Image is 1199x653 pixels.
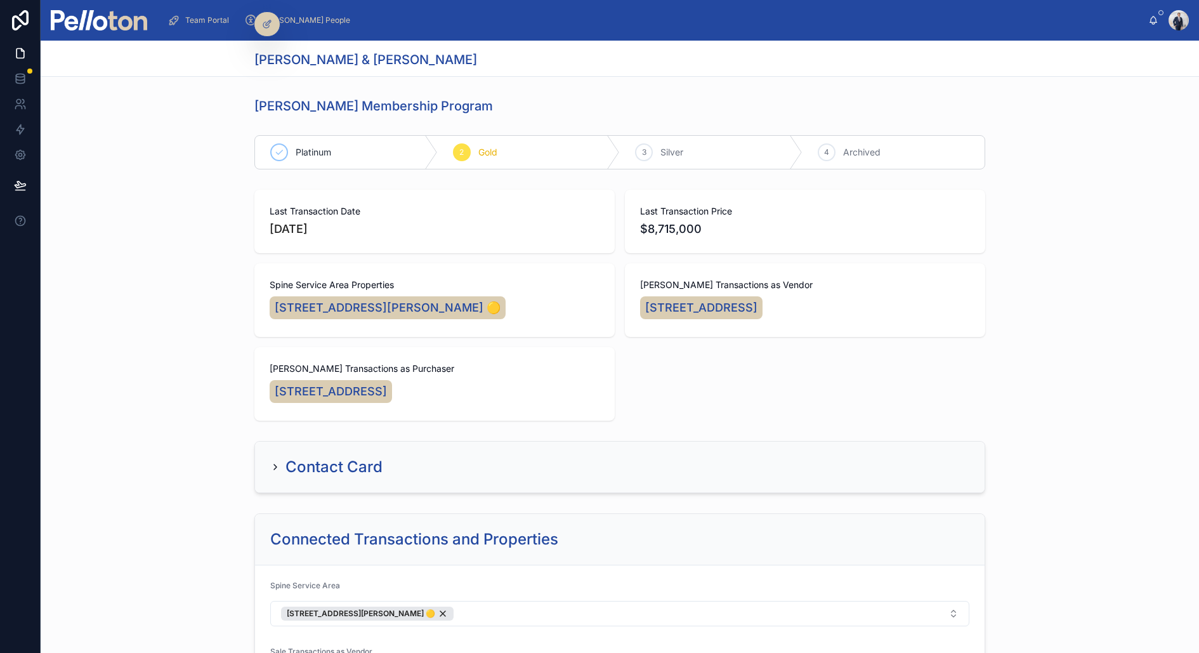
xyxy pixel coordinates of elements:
span: [PERSON_NAME] People [262,15,350,25]
span: $8,715,000 [640,220,970,238]
a: [STREET_ADDRESS][PERSON_NAME] 🟡 [270,296,506,319]
a: [STREET_ADDRESS] [270,380,392,403]
span: [STREET_ADDRESS] [275,383,387,400]
span: [PERSON_NAME] Transactions as Vendor [640,279,970,291]
span: Platinum [296,146,331,159]
span: Silver [660,146,683,159]
h1: [PERSON_NAME] & [PERSON_NAME] [254,51,477,69]
h1: [PERSON_NAME] Membership Program [254,97,493,115]
span: 2 [459,147,464,157]
span: Gold [478,146,497,159]
button: Select Button [270,601,969,626]
div: scrollable content [157,6,1148,34]
a: Team Portal [164,9,238,32]
span: [STREET_ADDRESS] [645,299,757,317]
a: [STREET_ADDRESS] [640,296,763,319]
span: 3 [642,147,646,157]
span: Last Transaction Price [640,205,970,218]
span: [STREET_ADDRESS][PERSON_NAME] 🟡 [287,609,435,619]
span: Last Transaction Date [270,205,599,218]
p: [DATE] [270,220,308,238]
a: [PERSON_NAME] People [240,9,359,32]
h2: Contact Card [285,457,383,477]
span: Spine Service Area Properties [270,279,599,291]
span: Archived [843,146,881,159]
h2: Connected Transactions and Properties [270,529,558,550]
img: App logo [51,10,147,30]
span: [PERSON_NAME] Transactions as Purchaser [270,362,599,375]
span: [STREET_ADDRESS][PERSON_NAME] 🟡 [275,299,501,317]
button: Unselect 3437 [281,607,454,621]
span: Spine Service Area [270,581,340,590]
span: Team Portal [185,15,229,25]
span: 4 [824,147,829,157]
